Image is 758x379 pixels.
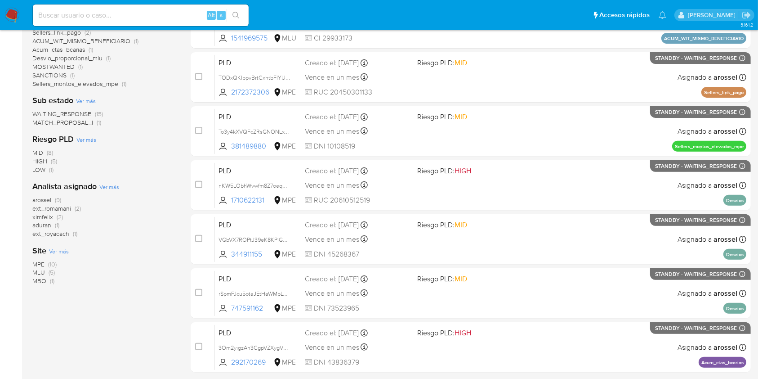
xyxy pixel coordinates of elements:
span: 3.161.2 [740,21,754,28]
input: Buscar usuario o caso... [33,9,249,21]
button: search-icon [227,9,245,22]
span: Accesos rápidos [599,10,650,20]
span: s [220,11,223,19]
a: Notificaciones [659,11,666,19]
p: agustin.duran@mercadolibre.com [688,11,739,19]
a: Salir [742,10,751,20]
span: Alt [208,11,215,19]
